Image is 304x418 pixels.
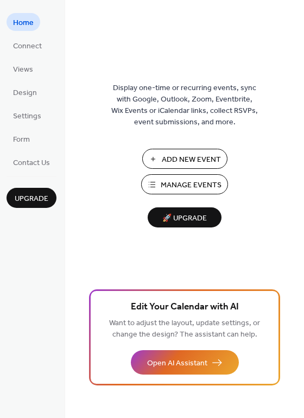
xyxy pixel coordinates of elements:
[7,130,36,148] a: Form
[131,350,239,375] button: Open AI Assistant
[161,180,221,191] span: Manage Events
[7,188,56,208] button: Upgrade
[13,17,34,29] span: Home
[147,358,207,369] span: Open AI Assistant
[109,316,260,342] span: Want to adjust the layout, update settings, or change the design? The assistant can help.
[154,211,215,226] span: 🚀 Upgrade
[7,36,48,54] a: Connect
[7,106,48,124] a: Settings
[15,193,48,205] span: Upgrade
[7,83,43,101] a: Design
[131,300,239,315] span: Edit Your Calendar with AI
[141,174,228,194] button: Manage Events
[162,154,221,166] span: Add New Event
[13,111,41,122] span: Settings
[13,64,33,75] span: Views
[111,83,258,128] span: Display one-time or recurring events, sync with Google, Outlook, Zoom, Eventbrite, Wix Events or ...
[13,87,37,99] span: Design
[7,153,56,171] a: Contact Us
[13,157,50,169] span: Contact Us
[7,13,40,31] a: Home
[13,41,42,52] span: Connect
[142,149,227,169] button: Add New Event
[148,207,221,227] button: 🚀 Upgrade
[13,134,30,145] span: Form
[7,60,40,78] a: Views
